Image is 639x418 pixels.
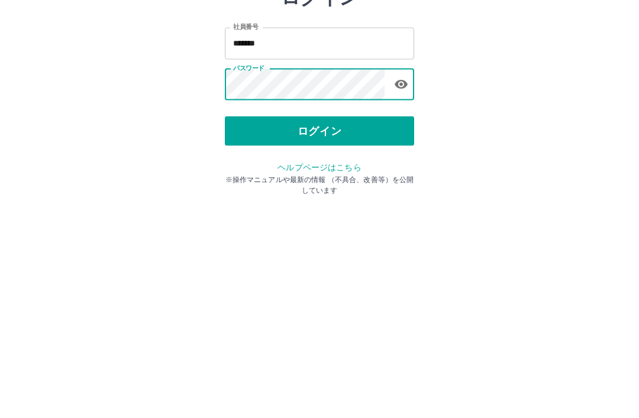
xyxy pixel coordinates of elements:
label: 社員番号 [233,111,258,119]
h2: ログイン [281,74,359,97]
a: ヘルプページはこちら [277,251,361,260]
p: ※操作マニュアルや最新の情報 （不具合、改善等）を公開しています [225,263,414,284]
button: ログイン [225,205,414,234]
label: パスワード [233,152,264,161]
